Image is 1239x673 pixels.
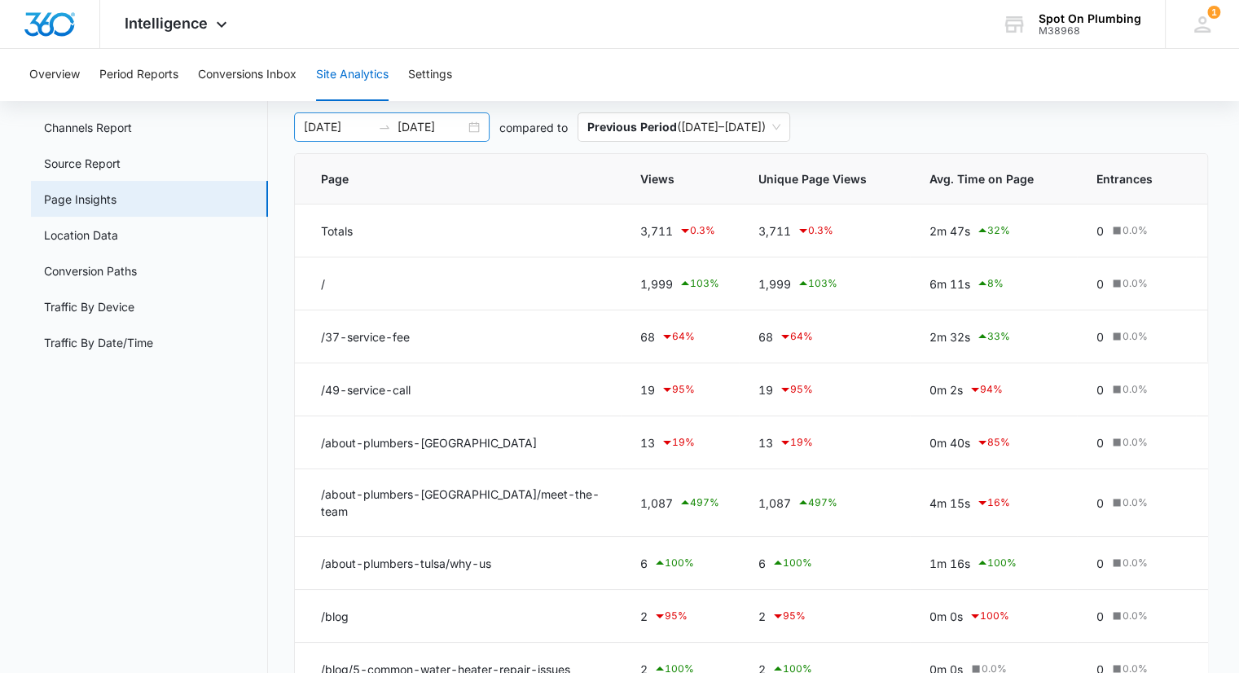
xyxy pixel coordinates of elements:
td: /about-plumbers-[GEOGRAPHIC_DATA] [295,416,621,469]
div: 0.3 % [797,221,833,240]
div: 103 % [797,274,837,293]
td: /about-plumbers-tulsa/why-us [295,537,621,590]
div: 3,711 [640,221,719,240]
div: 0.0 % [1109,495,1148,510]
div: 32 % [976,221,1010,240]
div: 19 [758,380,890,399]
div: 68 [758,327,890,346]
div: 497 % [797,493,837,512]
button: Site Analytics [316,49,389,101]
div: 6 [640,553,719,573]
td: /about-plumbers-[GEOGRAPHIC_DATA]/meet-the-team [295,469,621,537]
div: 6m 11s [929,274,1057,293]
div: 0 [1096,275,1176,293]
span: Entrances [1096,170,1153,187]
div: 64 % [779,327,813,346]
a: Page Insights [44,191,116,208]
span: Page [321,170,578,187]
div: 2m 47s [929,221,1057,240]
div: 8 % [976,274,1004,293]
div: notifications count [1207,6,1220,19]
input: Start date [304,118,371,136]
div: 68 [640,327,719,346]
div: 0.0 % [1109,435,1148,450]
div: 13 [758,433,890,452]
a: Conversion Paths [44,262,137,279]
div: 6 [758,553,890,573]
span: swap-right [378,121,391,134]
div: 100 % [653,553,694,573]
div: 0.0 % [1109,329,1148,344]
div: 19 [640,380,719,399]
div: 95 % [653,606,688,626]
div: 0 [1096,222,1176,240]
div: 16 % [976,493,1010,512]
div: 3,711 [758,221,890,240]
div: 1m 16s [929,553,1057,573]
div: 1,999 [758,274,890,293]
span: ( [DATE] – [DATE] ) [587,113,780,141]
span: Unique Page Views [758,170,867,187]
a: Traffic By Date/Time [44,334,153,351]
div: account name [1039,12,1141,25]
td: Totals [295,205,621,257]
td: /37-service-fee [295,310,621,363]
div: 103 % [679,274,719,293]
td: /49-service-call [295,363,621,416]
div: 0m 2s [929,380,1057,399]
div: 0.0 % [1109,382,1148,397]
span: Intelligence [125,15,208,32]
div: 1,087 [758,493,890,512]
td: / [295,257,621,310]
a: Source Report [44,155,121,172]
div: 19 % [661,433,695,452]
div: 0.0 % [1109,556,1148,570]
div: 85 % [976,433,1010,452]
div: 0 [1096,328,1176,345]
span: 1 [1207,6,1220,19]
div: 0.0 % [1109,276,1148,291]
div: 0 [1096,555,1176,572]
div: 95 % [771,606,806,626]
div: 0m 40s [929,433,1057,452]
p: Previous Period [587,120,677,134]
p: compared to [499,119,568,136]
span: Avg. Time on Page [929,170,1034,187]
div: 1,999 [640,274,719,293]
div: 2m 32s [929,327,1057,346]
div: 1,087 [640,493,719,512]
div: 4m 15s [929,493,1057,512]
a: Traffic By Device [44,298,134,315]
input: End date [398,118,465,136]
td: /blog [295,590,621,643]
div: 497 % [679,493,719,512]
div: 0 [1096,381,1176,398]
button: Settings [408,49,452,101]
div: 33 % [976,327,1010,346]
div: 0.0 % [1109,223,1148,238]
a: Location Data [44,227,118,244]
span: Views [640,170,696,187]
div: 0.0 % [1109,609,1148,623]
div: 0 [1096,608,1176,625]
button: Period Reports [99,49,178,101]
div: 19 % [779,433,813,452]
button: Overview [29,49,80,101]
div: account id [1039,25,1141,37]
div: 100 % [969,606,1009,626]
div: 13 [640,433,719,452]
div: 2 [640,606,719,626]
a: Channels Report [44,119,132,136]
div: 0 [1096,495,1176,512]
button: Conversions Inbox [198,49,297,101]
div: 95 % [661,380,695,399]
div: 95 % [779,380,813,399]
span: to [378,121,391,134]
div: 0.3 % [679,221,715,240]
div: 0 [1096,434,1176,451]
div: 100 % [771,553,812,573]
div: 100 % [976,553,1017,573]
div: 64 % [661,327,695,346]
div: 2 [758,606,890,626]
div: 94 % [969,380,1003,399]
